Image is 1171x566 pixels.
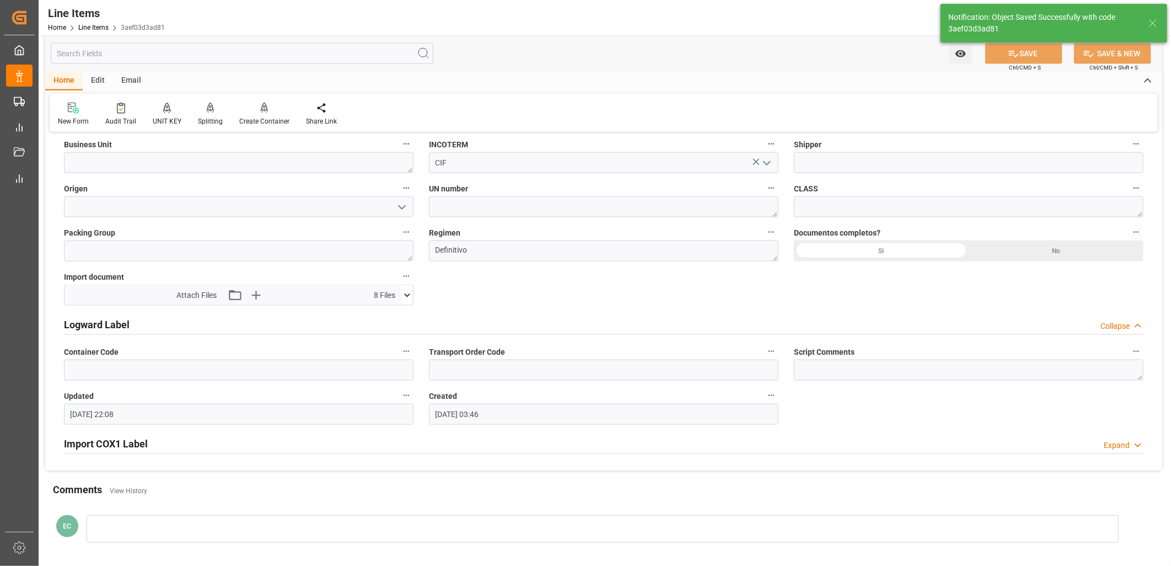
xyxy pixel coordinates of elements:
span: 8 Files [374,290,396,301]
div: New Form [58,116,89,126]
div: Email [113,72,149,90]
div: Expand [1104,440,1130,451]
span: Regimen [429,227,460,239]
button: Shipper [1129,137,1143,151]
div: Audit Trail [105,116,136,126]
span: EC [63,522,72,530]
h2: Logward Label [64,317,130,332]
div: Edit [83,72,113,90]
button: Updated [399,388,413,403]
button: CLASS [1129,181,1143,195]
span: INCOTERM [429,139,468,151]
a: View History [110,487,147,495]
a: Line Items [78,24,109,31]
div: Si [794,241,969,261]
span: Ctrl/CMD + Shift + S [1089,63,1138,72]
button: Transport Order Code [764,344,778,359]
span: UN number [429,183,468,195]
span: CLASS [794,183,818,195]
input: Search Fields [51,43,433,64]
span: Transport Order Code [429,346,505,358]
button: Regimen [764,225,778,239]
button: Packing Group [399,225,413,239]
button: Business Unit [399,137,413,151]
div: Create Container [239,116,289,126]
button: Import document [399,269,413,284]
div: Splitting [198,116,223,126]
button: open menu [393,199,410,216]
span: Documentos completos? [794,227,880,239]
span: Origen [64,183,88,195]
button: Created [764,388,778,403]
h2: Import COX1 Label [64,436,148,451]
span: Shipper [794,139,821,151]
button: open menu [949,43,972,64]
button: open menu [758,154,775,172]
div: Collapse [1100,321,1130,332]
button: Script Comments [1129,344,1143,359]
input: DD-MM-YYYY HH:MM [429,404,778,425]
div: Notification: Object Saved Successfully with code 3aef03d3ad81 [948,12,1138,35]
button: Documentos completos? [1129,225,1143,239]
span: Script Comments [794,346,855,358]
div: Line Items [48,5,165,22]
div: Share Link [306,116,337,126]
button: SAVE & NEW [1074,43,1151,64]
button: SAVE [985,43,1062,64]
span: Packing Group [64,227,115,239]
span: Updated [64,391,94,402]
h2: Comments [53,482,102,497]
textarea: Definitivo [429,241,778,261]
input: DD-MM-YYYY HH:MM [64,404,413,425]
button: INCOTERM [764,137,778,151]
span: Container Code [64,346,119,358]
button: UN number [764,181,778,195]
button: Origen [399,181,413,195]
span: Created [429,391,457,402]
a: Home [48,24,66,31]
div: No [969,241,1143,261]
span: Ctrl/CMD + S [1009,63,1041,72]
span: Attach Files [176,290,217,301]
span: Import document [64,271,124,283]
button: Container Code [399,344,413,359]
input: Type to search/select [429,152,778,173]
span: Business Unit [64,139,112,151]
div: UNIT KEY [153,116,181,126]
div: Home [45,72,83,90]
